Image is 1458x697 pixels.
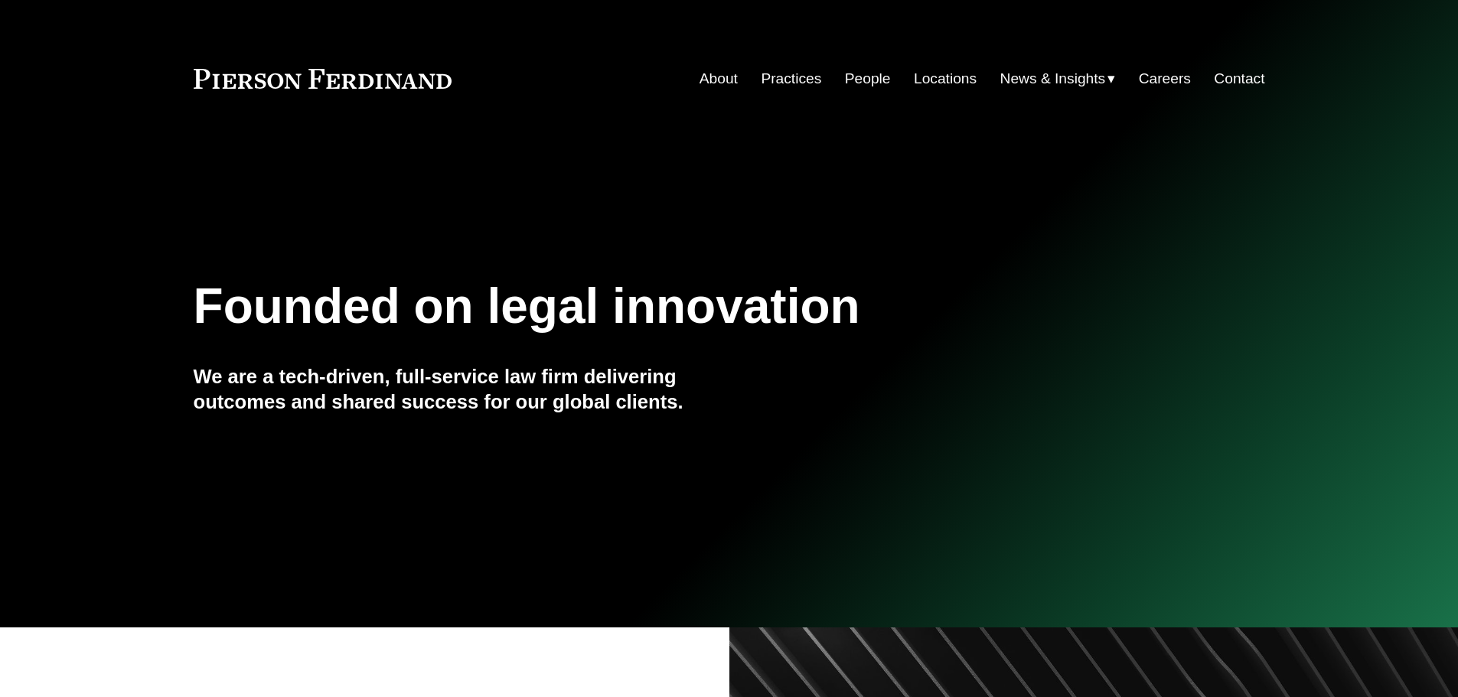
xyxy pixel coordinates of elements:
a: About [700,64,738,93]
a: Locations [914,64,977,93]
a: People [845,64,891,93]
a: folder dropdown [1000,64,1116,93]
a: Contact [1214,64,1264,93]
h4: We are a tech-driven, full-service law firm delivering outcomes and shared success for our global... [194,364,729,414]
a: Careers [1139,64,1191,93]
span: News & Insights [1000,66,1106,93]
a: Practices [761,64,821,93]
h1: Founded on legal innovation [194,278,1087,334]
